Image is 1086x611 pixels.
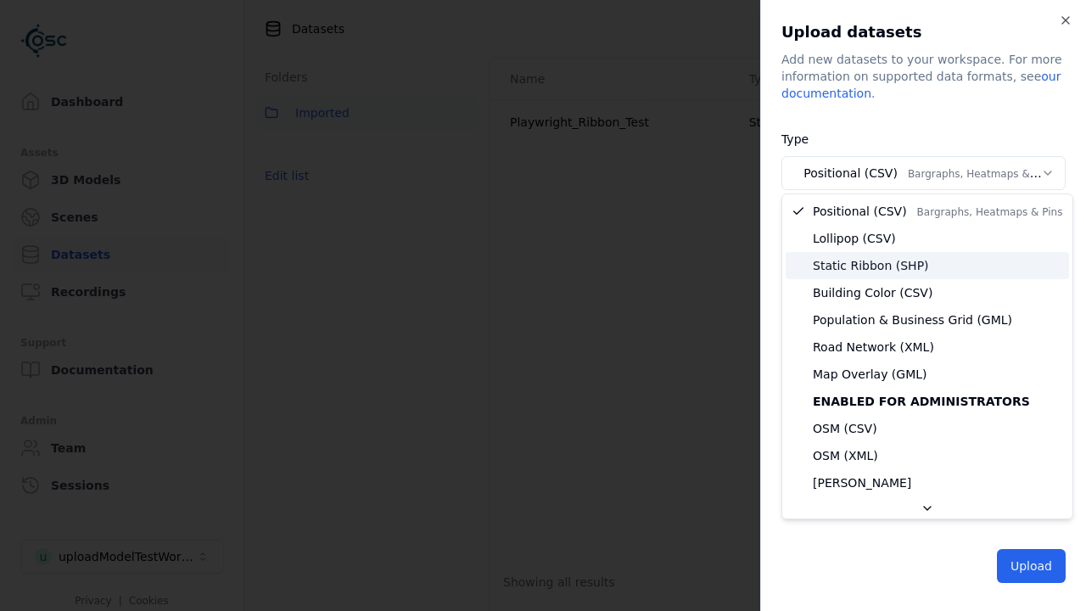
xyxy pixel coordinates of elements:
[813,420,877,437] span: OSM (CSV)
[813,339,934,356] span: Road Network (XML)
[813,257,929,274] span: Static Ribbon (SHP)
[813,230,896,247] span: Lollipop (CSV)
[786,388,1069,415] div: Enabled for administrators
[813,311,1012,328] span: Population & Business Grid (GML)
[813,366,927,383] span: Map Overlay (GML)
[813,203,1062,220] span: Positional (CSV)
[813,447,878,464] span: OSM (XML)
[813,284,932,301] span: Building Color (CSV)
[813,474,911,491] span: [PERSON_NAME]
[917,206,1063,218] span: Bargraphs, Heatmaps & Pins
